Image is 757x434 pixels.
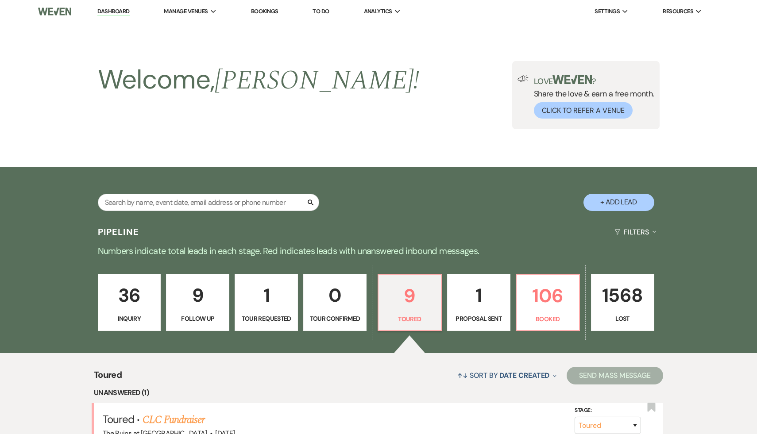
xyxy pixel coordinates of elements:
p: 106 [522,281,574,311]
p: Inquiry [104,314,155,323]
a: Bookings [251,8,278,15]
span: Settings [595,7,620,16]
p: 1 [453,280,505,310]
p: Proposal Sent [453,314,505,323]
li: Unanswered (1) [94,387,663,399]
p: Tour Confirmed [309,314,361,323]
p: Booked [522,314,574,324]
input: Search by name, event date, email address or phone number [98,194,319,211]
a: 36Inquiry [98,274,161,331]
button: + Add Lead [583,194,654,211]
img: Weven Logo [38,2,72,21]
h2: Welcome, [98,61,420,99]
p: 9 [384,281,436,311]
span: Manage Venues [164,7,208,16]
a: 9Toured [378,274,442,331]
a: 1Tour Requested [235,274,298,331]
p: Tour Requested [240,314,292,323]
a: Dashboard [97,8,129,16]
img: loud-speaker-illustration.svg [518,75,529,82]
a: 106Booked [516,274,580,331]
span: Toured [103,412,134,426]
span: ↑↓ [457,371,468,380]
p: Lost [597,314,649,323]
button: Filters [611,220,659,244]
a: 0Tour Confirmed [303,274,367,331]
p: 1 [240,280,292,310]
span: Date Created [499,371,549,380]
p: 36 [104,280,155,310]
label: Stage: [575,405,641,415]
p: Follow Up [172,314,224,323]
span: Toured [94,368,122,387]
span: Resources [663,7,693,16]
button: Sort By Date Created [454,364,560,387]
img: weven-logo-green.svg [552,75,592,84]
a: 9Follow Up [166,274,229,331]
p: Numbers indicate total leads in each stage. Red indicates leads with unanswered inbound messages. [60,244,697,258]
p: 1568 [597,280,649,310]
h3: Pipeline [98,226,139,238]
a: 1Proposal Sent [447,274,510,331]
p: Love ? [534,75,654,85]
p: 0 [309,280,361,310]
div: Share the love & earn a free month. [529,75,654,119]
button: Send Mass Message [567,367,663,384]
span: Analytics [364,7,392,16]
a: To Do [313,8,329,15]
span: [PERSON_NAME] ! [215,60,419,101]
a: 1568Lost [591,274,654,331]
a: CLC Fundraiser [143,412,205,428]
p: Toured [384,314,436,324]
p: 9 [172,280,224,310]
button: Click to Refer a Venue [534,102,633,119]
